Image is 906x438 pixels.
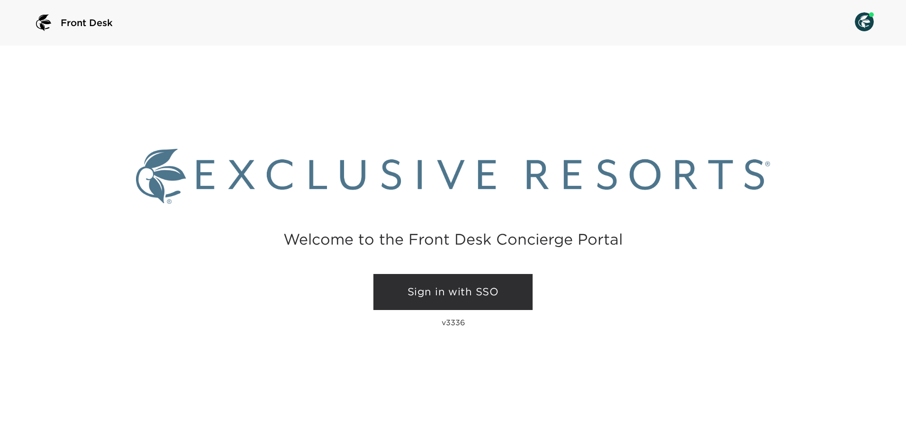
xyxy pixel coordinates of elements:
[373,274,533,310] a: Sign in with SSO
[442,318,465,327] p: v3336
[32,11,55,34] img: logo
[855,12,874,31] img: User
[283,232,623,246] h2: Welcome to the Front Desk Concierge Portal
[136,149,770,204] img: Exclusive Resorts logo
[61,16,113,29] span: Front Desk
